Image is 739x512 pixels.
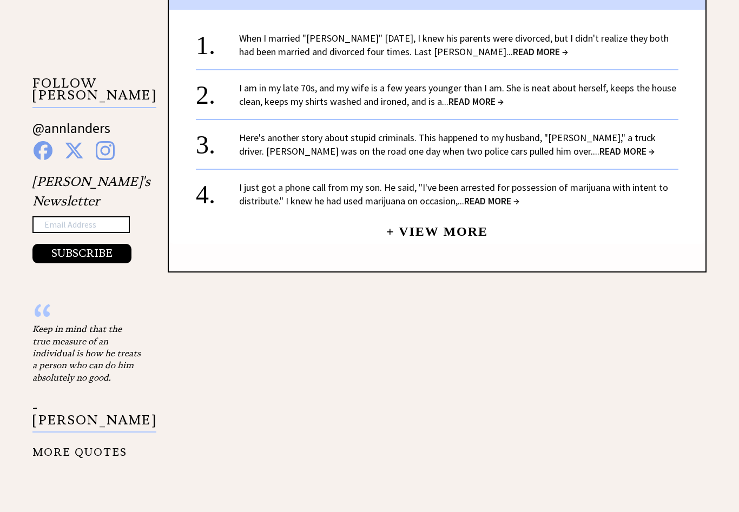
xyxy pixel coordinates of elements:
[32,402,156,433] p: - [PERSON_NAME]
[196,181,239,201] div: 4.
[239,132,656,158] a: Here's another story about stupid criminals. This happened to my husband, "[PERSON_NAME]," a truc...
[32,78,156,109] p: FOLLOW [PERSON_NAME]
[599,145,655,158] span: READ MORE →
[239,82,676,108] a: I am in my late 70s, and my wife is a few years younger than I am. She is neat about herself, kee...
[34,142,52,161] img: facebook%20blue.png
[32,312,141,323] div: “
[32,217,130,234] input: Email Address
[196,32,239,52] div: 1.
[96,142,115,161] img: instagram%20blue.png
[464,195,519,208] span: READ MORE →
[32,119,110,148] a: @annlanders
[239,182,668,208] a: I just got a phone call from my son. He said, "I've been arrested for possession of marijuana wit...
[32,172,150,264] div: [PERSON_NAME]'s Newsletter
[386,216,488,239] a: + View More
[196,131,239,151] div: 3.
[513,46,568,58] span: READ MORE →
[32,438,127,459] a: MORE QUOTES
[448,96,504,108] span: READ MORE →
[32,244,131,264] button: SUBSCRIBE
[64,142,84,161] img: x%20blue.png
[32,323,141,384] div: Keep in mind that the true measure of an individual is how he treats a person who can do him abso...
[196,82,239,102] div: 2.
[239,32,669,58] a: When I married "[PERSON_NAME]" [DATE], I knew his parents were divorced, but I didn't realize the...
